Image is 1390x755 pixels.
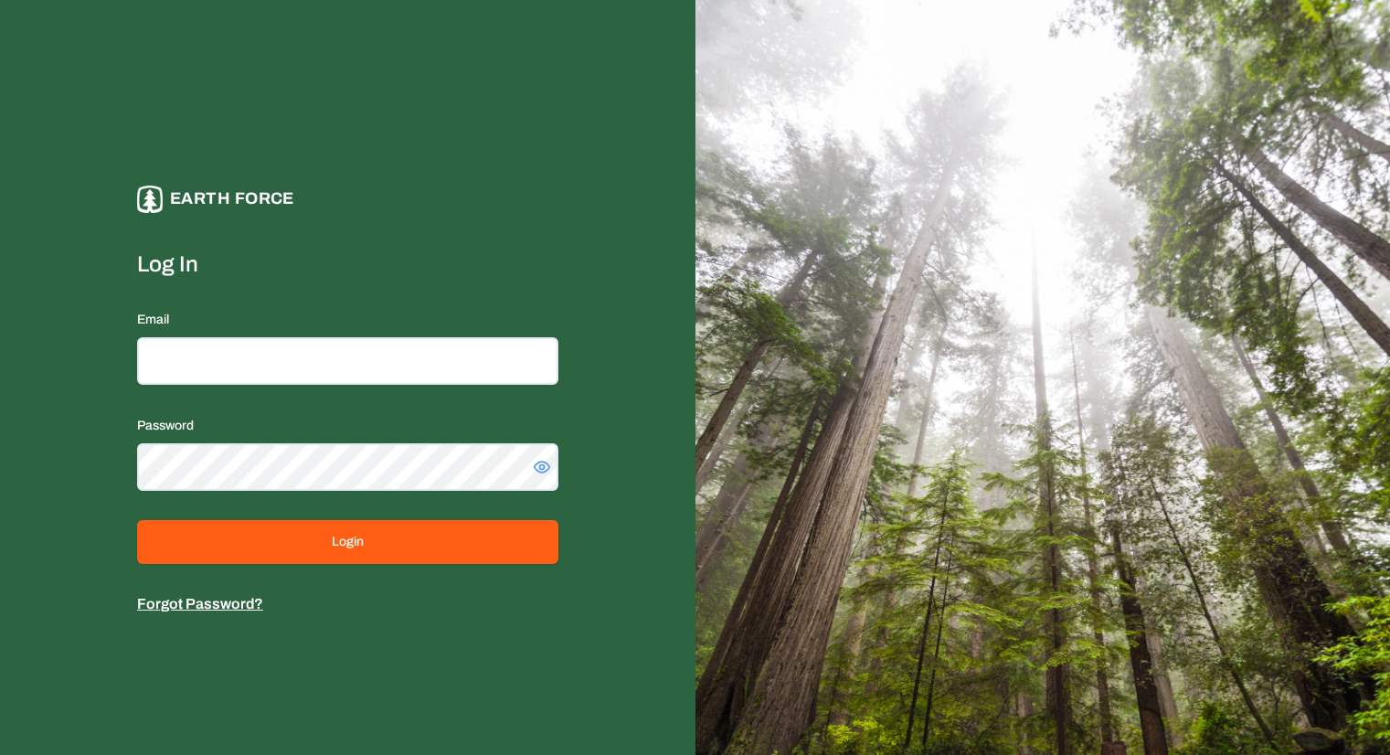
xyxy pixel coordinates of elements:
img: earthforce-logo-white-uG4MPadI.svg [137,186,163,212]
p: Earth force [170,186,294,212]
label: Log In [137,250,558,279]
p: Forgot Password? [137,593,558,615]
button: Login [137,520,558,564]
label: Email [137,313,169,326]
label: Password [137,419,194,432]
